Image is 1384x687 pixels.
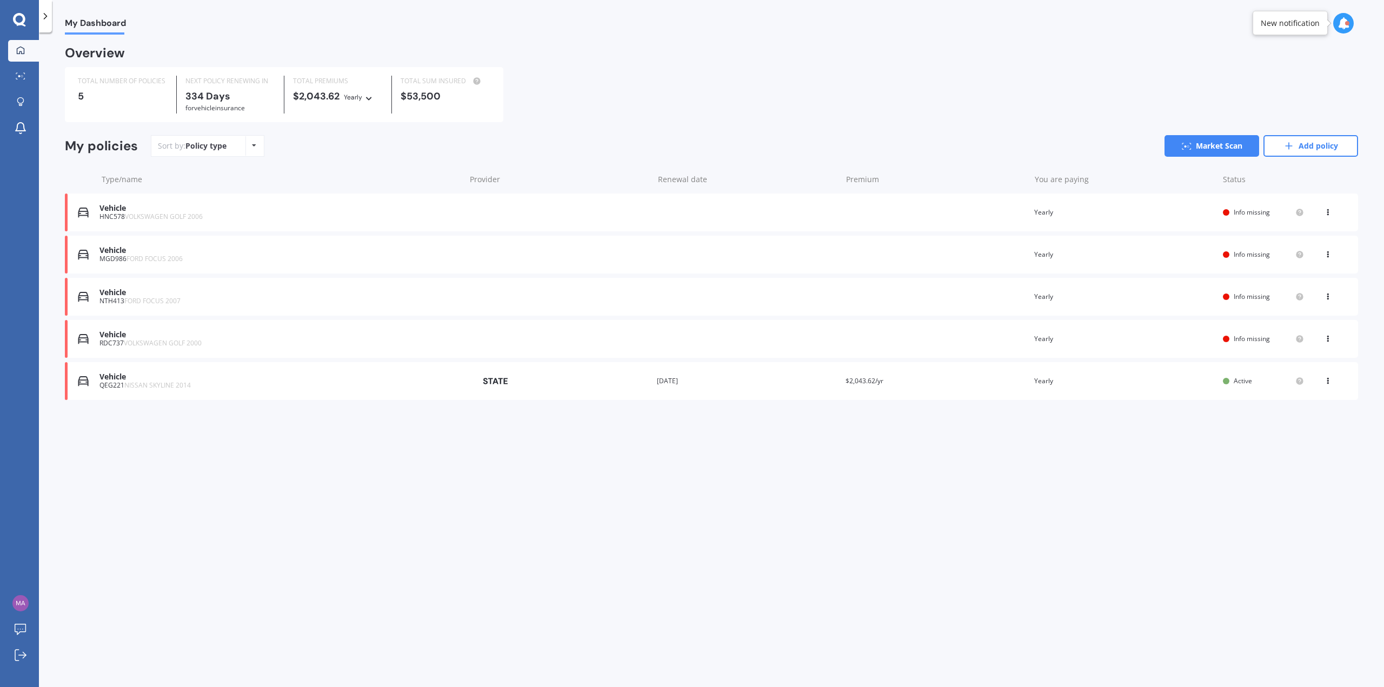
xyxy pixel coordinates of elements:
[65,138,138,154] div: My policies
[1035,174,1214,185] div: You are paying
[124,381,191,390] span: NISSAN SKYLINE 2014
[78,91,168,102] div: 5
[1234,250,1270,259] span: Info missing
[99,297,460,305] div: NTH413
[1261,18,1320,29] div: New notification
[185,103,245,112] span: for Vehicle insurance
[99,213,460,221] div: HNC578
[846,174,1026,185] div: Premium
[124,338,202,348] span: VOLKSWAGEN GOLF 2000
[185,141,227,151] div: Policy type
[1263,135,1358,157] a: Add policy
[468,371,522,391] img: State
[102,174,461,185] div: Type/name
[12,595,29,611] img: ce672c799aa917512453b5c6f769bb07
[1034,334,1214,344] div: Yearly
[99,372,460,382] div: Vehicle
[78,376,89,386] img: Vehicle
[293,91,383,103] div: $2,043.62
[99,382,460,389] div: QEG221
[78,249,89,260] img: Vehicle
[658,174,837,185] div: Renewal date
[1234,292,1270,301] span: Info missing
[846,376,883,385] span: $2,043.62/yr
[657,376,837,386] div: [DATE]
[78,207,89,218] img: Vehicle
[78,76,168,86] div: TOTAL NUMBER OF POLICIES
[1223,174,1304,185] div: Status
[78,291,89,302] img: Vehicle
[1234,208,1270,217] span: Info missing
[1034,291,1214,302] div: Yearly
[1034,249,1214,260] div: Yearly
[344,92,362,103] div: Yearly
[99,288,460,297] div: Vehicle
[99,246,460,255] div: Vehicle
[99,339,460,347] div: RDC737
[1034,376,1214,386] div: Yearly
[78,334,89,344] img: Vehicle
[185,90,230,103] b: 334 Days
[65,18,126,32] span: My Dashboard
[293,76,383,86] div: TOTAL PREMIUMS
[401,76,490,86] div: TOTAL SUM INSURED
[1234,376,1252,385] span: Active
[127,254,183,263] span: FORD FOCUS 2006
[1234,334,1270,343] span: Info missing
[124,296,181,305] span: FORD FOCUS 2007
[401,91,490,102] div: $53,500
[1034,207,1214,218] div: Yearly
[65,48,125,58] div: Overview
[470,174,649,185] div: Provider
[158,141,227,151] div: Sort by:
[1165,135,1259,157] a: Market Scan
[99,204,460,213] div: Vehicle
[125,212,203,221] span: VOLKSWAGEN GOLF 2006
[99,330,460,339] div: Vehicle
[185,76,275,86] div: NEXT POLICY RENEWING IN
[99,255,460,263] div: MGD986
